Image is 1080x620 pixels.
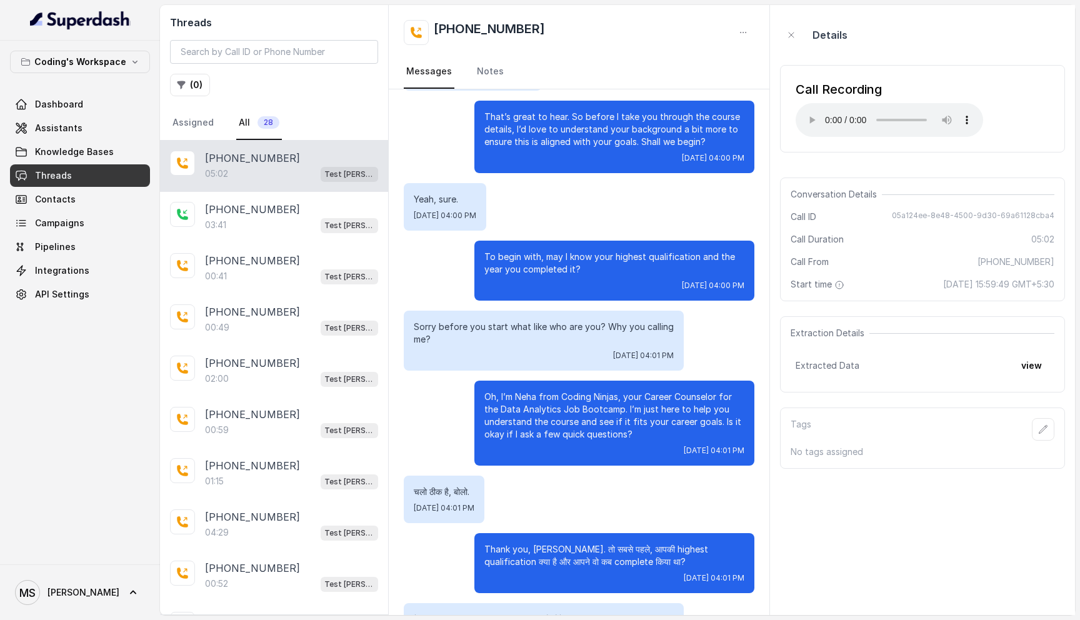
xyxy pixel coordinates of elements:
[10,575,150,610] a: [PERSON_NAME]
[205,475,224,487] p: 01:15
[484,111,744,148] p: That’s great to hear. So before I take you through the course details, I’d love to understand you...
[205,151,300,166] p: [PHONE_NUMBER]
[796,359,859,372] span: Extracted Data
[812,27,847,42] p: Details
[205,219,226,231] p: 03:41
[484,391,744,441] p: Oh, I’m Neha from Coding Ninjas, your Career Counselor for the Data Analytics Job Bootcamp. I’m j...
[170,15,378,30] h2: Threads
[205,561,300,576] p: [PHONE_NUMBER]
[484,251,744,276] p: To begin with, may I know your highest qualification and the year you completed it?
[324,322,374,334] p: Test [PERSON_NAME]
[414,211,476,221] span: [DATE] 04:00 PM
[324,373,374,386] p: Test [PERSON_NAME]
[170,106,216,140] a: Assigned
[791,256,829,268] span: Call From
[791,233,844,246] span: Call Duration
[205,372,229,385] p: 02:00
[10,283,150,306] a: API Settings
[35,264,89,277] span: Integrations
[324,578,374,591] p: Test [PERSON_NAME]
[10,259,150,282] a: Integrations
[205,270,227,282] p: 00:41
[324,168,374,181] p: Test [PERSON_NAME]
[205,253,300,268] p: [PHONE_NUMBER]
[684,573,744,583] span: [DATE] 04:01 PM
[796,103,983,137] audio: Your browser does not support the audio element.
[404,55,454,89] a: Messages
[34,54,126,69] p: Coding's Workspace
[205,526,229,539] p: 04:29
[684,446,744,456] span: [DATE] 04:01 PM
[19,586,36,599] text: MS
[35,217,84,229] span: Campaigns
[10,212,150,234] a: Campaigns
[324,527,374,539] p: Test [PERSON_NAME]
[977,256,1054,268] span: [PHONE_NUMBER]
[205,458,300,473] p: [PHONE_NUMBER]
[30,10,131,30] img: light.svg
[205,202,300,217] p: [PHONE_NUMBER]
[324,424,374,437] p: Test [PERSON_NAME]
[414,486,474,498] p: चलो ठीक है, बोलो.
[257,116,279,129] span: 28
[943,278,1054,291] span: [DATE] 15:59:49 GMT+5:30
[324,271,374,283] p: Test [PERSON_NAME]
[414,193,476,206] p: Yeah, sure.
[791,446,1054,458] p: No tags assigned
[892,211,1054,223] span: 05a124ee-8e48-4500-9d30-69a61128cba4
[404,55,754,89] nav: Tabs
[170,40,378,64] input: Search by Call ID or Phone Number
[35,146,114,158] span: Knowledge Bases
[796,81,983,98] div: Call Recording
[205,321,229,334] p: 00:49
[324,476,374,488] p: Test [PERSON_NAME]
[35,193,76,206] span: Contacts
[170,106,378,140] nav: Tabs
[682,281,744,291] span: [DATE] 04:00 PM
[791,327,869,339] span: Extraction Details
[791,278,847,291] span: Start time
[205,407,300,422] p: [PHONE_NUMBER]
[1031,233,1054,246] span: 05:02
[791,418,811,441] p: Tags
[35,288,89,301] span: API Settings
[10,117,150,139] a: Assistants
[682,153,744,163] span: [DATE] 04:00 PM
[10,51,150,73] button: Coding's Workspace
[324,219,374,232] p: Test [PERSON_NAME]
[791,188,882,201] span: Conversation Details
[474,55,506,89] a: Notes
[414,321,674,346] p: Sorry before you start what like who are you? Why you calling me?
[10,141,150,163] a: Knowledge Bases
[10,93,150,116] a: Dashboard
[434,20,545,45] h2: [PHONE_NUMBER]
[414,503,474,513] span: [DATE] 04:01 PM
[10,164,150,187] a: Threads
[47,586,119,599] span: [PERSON_NAME]
[205,424,229,436] p: 00:59
[10,188,150,211] a: Contacts
[484,543,744,568] p: Thank you, [PERSON_NAME]. तो सबसे पहले, आपकी highest qualification क्या है और आपने वो कब complete...
[35,241,76,253] span: Pipelines
[205,167,228,180] p: 05:02
[35,169,72,182] span: Threads
[35,98,83,111] span: Dashboard
[35,122,82,134] span: Assistants
[205,356,300,371] p: [PHONE_NUMBER]
[791,211,816,223] span: Call ID
[205,509,300,524] p: [PHONE_NUMBER]
[613,351,674,361] span: [DATE] 04:01 PM
[205,577,228,590] p: 00:52
[170,74,210,96] button: (0)
[10,236,150,258] a: Pipelines
[236,106,282,140] a: All28
[1014,354,1049,377] button: view
[205,304,300,319] p: [PHONE_NUMBER]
